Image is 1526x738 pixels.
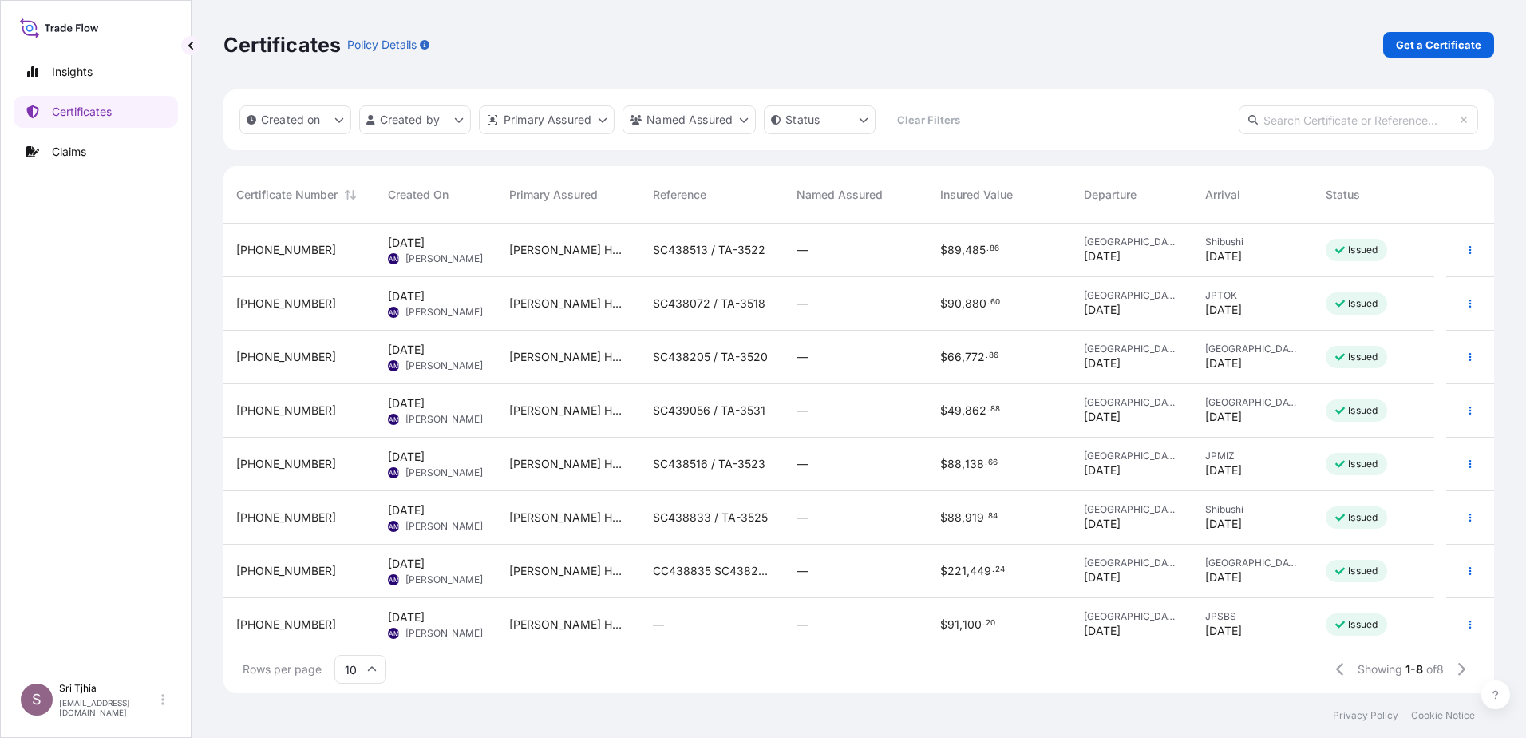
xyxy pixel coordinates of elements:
[1348,511,1378,524] p: Issued
[1084,248,1121,264] span: [DATE]
[359,105,471,134] button: createdBy Filter options
[797,617,808,633] span: —
[1084,569,1121,585] span: [DATE]
[1426,661,1444,677] span: of 8
[1348,297,1378,310] p: Issued
[1358,661,1402,677] span: Showing
[32,692,42,708] span: S
[947,565,967,577] span: 221
[653,296,765,311] span: SC438072 / TA-3518
[1333,709,1398,722] a: Privacy Policy
[388,556,425,572] span: [DATE]
[1084,409,1121,425] span: [DATE]
[389,572,399,588] span: AM
[388,395,425,411] span: [DATE]
[1205,236,1301,248] span: Shibushi
[940,405,947,416] span: $
[992,567,994,573] span: .
[884,107,973,133] button: Clear Filters
[509,187,598,203] span: Primary Assured
[965,405,986,416] span: 862
[1084,289,1180,302] span: [GEOGRAPHIC_DATA]
[962,298,965,309] span: ,
[947,351,962,363] span: 66
[388,235,425,251] span: [DATE]
[797,187,883,203] span: Named Assured
[1084,462,1121,478] span: [DATE]
[479,105,615,134] button: distributor Filter options
[1084,187,1137,203] span: Departure
[940,458,947,470] span: $
[965,298,986,309] span: 880
[236,510,336,526] span: [PHONE_NUMBER]
[1084,516,1121,532] span: [DATE]
[52,64,93,80] p: Insights
[236,296,336,311] span: [PHONE_NUMBER]
[509,349,627,365] span: [PERSON_NAME] Holdings, Inc.
[965,512,984,523] span: 919
[509,403,627,419] span: [PERSON_NAME] Holdings, Inc.
[405,306,483,319] span: [PERSON_NAME]
[653,456,765,472] span: SC438516 / TA-3523
[1084,610,1180,623] span: [GEOGRAPHIC_DATA]
[653,242,765,258] span: SC438513 / TA-3522
[1411,709,1475,722] a: Cookie Notice
[1205,187,1240,203] span: Arrival
[1326,187,1360,203] span: Status
[405,359,483,372] span: [PERSON_NAME]
[1084,236,1180,248] span: [GEOGRAPHIC_DATA]
[959,619,963,630] span: ,
[1205,450,1301,462] span: JPMIZ
[1405,661,1423,677] span: 1-8
[947,512,962,523] span: 88
[236,456,336,472] span: [PHONE_NUMBER]
[967,565,970,577] span: ,
[947,244,962,256] span: 89
[653,403,765,419] span: SC439056 / TA-3531
[1239,105,1478,134] input: Search Certificate or Reference...
[940,298,947,309] span: $
[347,37,417,53] p: Policy Details
[388,449,425,465] span: [DATE]
[1205,610,1301,623] span: JPSBS
[940,187,1013,203] span: Insured Value
[405,466,483,479] span: [PERSON_NAME]
[623,105,756,134] button: cargoOwner Filter options
[389,411,399,427] span: AM
[985,514,987,519] span: .
[405,573,483,586] span: [PERSON_NAME]
[962,458,965,470] span: ,
[965,244,986,256] span: 485
[14,56,178,88] a: Insights
[1348,351,1378,363] p: Issued
[261,112,321,128] p: Created on
[389,518,399,534] span: AM
[970,565,991,577] span: 449
[1084,557,1180,569] span: [GEOGRAPHIC_DATA]
[982,621,985,626] span: .
[797,563,808,579] span: —
[405,413,483,426] span: [PERSON_NAME]
[1205,569,1242,585] span: [DATE]
[1348,458,1378,470] p: Issued
[940,512,947,523] span: $
[405,627,483,640] span: [PERSON_NAME]
[797,403,808,419] span: —
[653,510,768,526] span: SC438833 / TA-3525
[797,510,808,526] span: —
[1084,355,1121,371] span: [DATE]
[388,288,425,304] span: [DATE]
[243,661,322,677] span: Rows per page
[797,296,808,311] span: —
[389,465,399,481] span: AM
[940,565,947,577] span: $
[947,458,962,470] span: 88
[1383,32,1494,58] a: Get a Certificate
[1084,396,1180,409] span: [GEOGRAPHIC_DATA]
[653,617,664,633] span: —
[509,456,627,472] span: [PERSON_NAME] Holdings, Inc.
[389,625,399,641] span: AM
[405,520,483,533] span: [PERSON_NAME]
[653,349,768,365] span: SC438205 / TA-3520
